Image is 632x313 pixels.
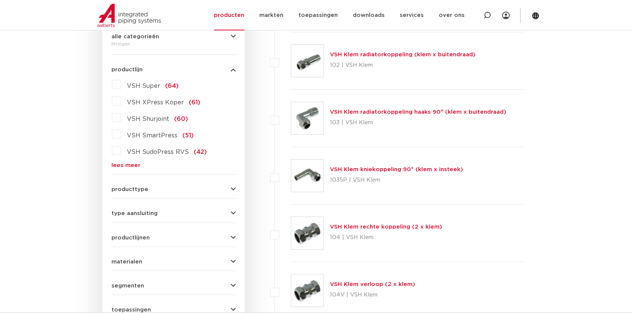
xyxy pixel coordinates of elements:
p: 102 | VSH Klem [330,59,476,71]
a: VSH Klem radiatorkoppeling haaks 90° (klem x buitendraad) [330,109,506,115]
button: productlijnen [111,235,236,241]
button: segmenten [111,283,236,289]
a: VSH Klem radiatorkoppeling (klem x buitendraad) [330,52,476,57]
span: alle categorieën [111,34,159,39]
span: producttype [111,187,148,192]
span: VSH Shurjoint [127,116,169,122]
button: type aansluiting [111,211,236,216]
span: toepassingen [111,307,151,313]
span: (51) [182,132,194,138]
span: (61) [189,99,200,105]
span: VSH XPress Koper [127,99,184,105]
a: VSH Klem verloop (2 x klem) [330,281,415,287]
span: (64) [165,83,179,89]
span: segmenten [111,283,144,289]
a: VSH Klem kniekoppeling 90° (klem x insteek) [330,167,463,172]
p: 103 | VSH Klem [330,117,506,129]
button: materialen [111,259,236,265]
img: Thumbnail for VSH Klem radiatorkoppeling (klem x buitendraad) [291,45,324,77]
button: productlijn [111,67,236,72]
img: Thumbnail for VSH Klem rechte koppeling (2 x klem) [291,217,324,249]
a: VSH Klem rechte koppeling (2 x klem) [330,224,442,230]
a: lees meer [111,163,236,168]
span: (60) [174,116,188,122]
button: alle categorieën [111,34,236,39]
p: 104 | VSH Klem [330,232,442,244]
span: VSH Super [127,83,160,89]
span: VSH SudoPress RVS [127,149,189,155]
span: productlijnen [111,235,150,241]
button: producttype [111,187,236,192]
img: Thumbnail for VSH Klem radiatorkoppeling haaks 90° (klem x buitendraad) [291,102,324,134]
img: Thumbnail for VSH Klem kniekoppeling 90° (klem x insteek) [291,160,324,192]
span: (42) [194,149,207,155]
span: productlijn [111,67,143,72]
button: toepassingen [111,307,236,313]
p: 104V | VSH Klem [330,289,415,301]
div: fittingen [111,39,236,48]
span: VSH SmartPress [127,132,178,138]
img: Thumbnail for VSH Klem verloop (2 x klem) [291,274,324,307]
span: type aansluiting [111,211,158,216]
p: 103SP | VSH Klem [330,174,463,186]
span: materialen [111,259,142,265]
